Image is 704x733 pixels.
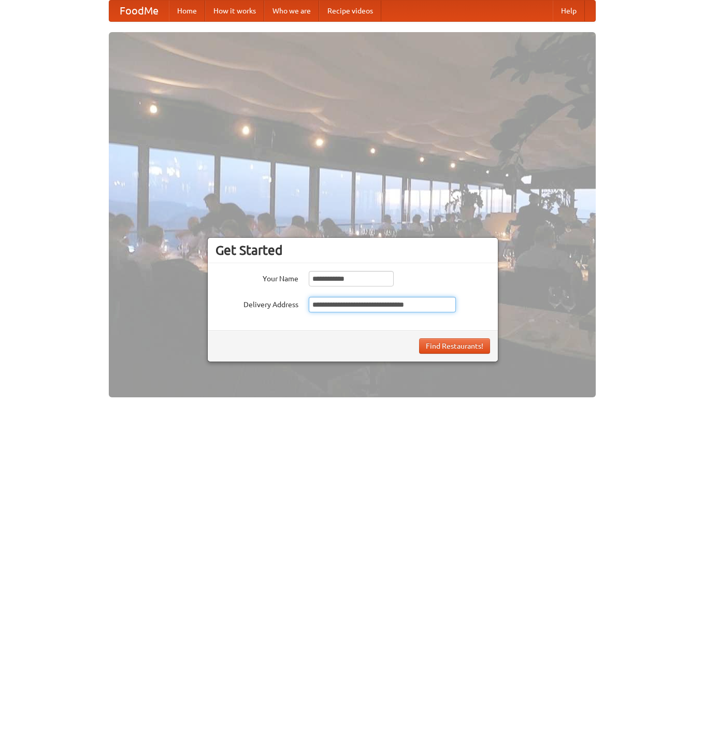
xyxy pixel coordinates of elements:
label: Delivery Address [215,297,298,310]
a: Who we are [264,1,319,21]
a: Recipe videos [319,1,381,21]
a: Home [169,1,205,21]
h3: Get Started [215,242,490,258]
a: How it works [205,1,264,21]
a: Help [553,1,585,21]
label: Your Name [215,271,298,284]
a: FoodMe [109,1,169,21]
button: Find Restaurants! [419,338,490,354]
